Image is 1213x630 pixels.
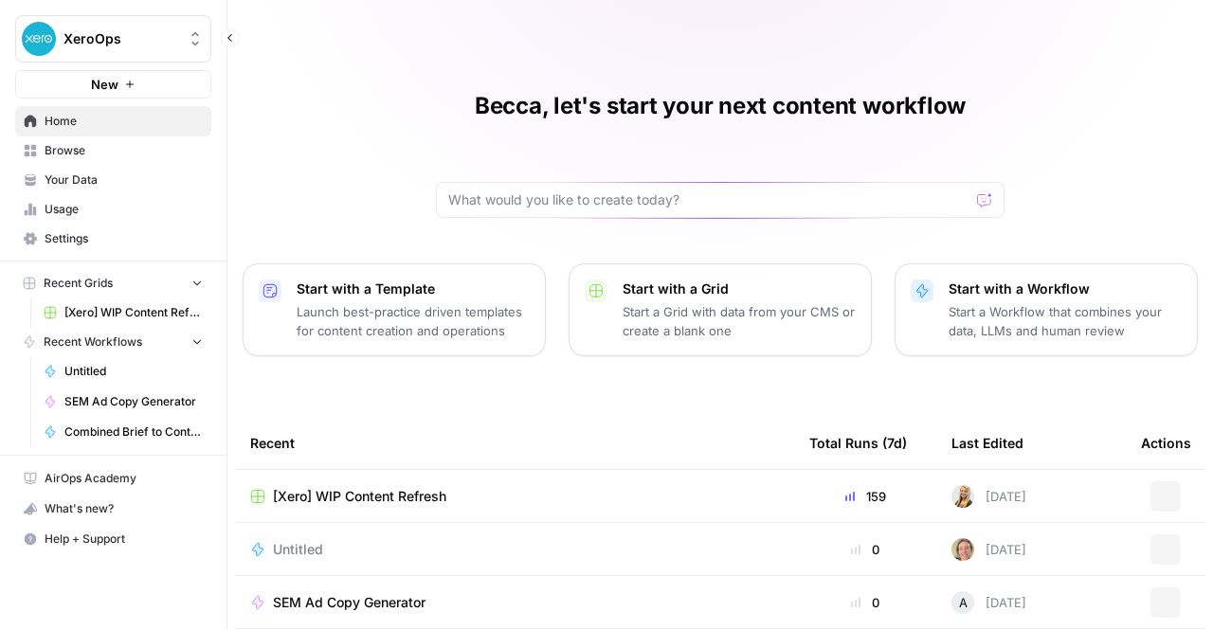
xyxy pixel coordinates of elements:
[475,91,966,121] h1: Becca, let's start your next content workflow
[15,328,211,356] button: Recent Workflows
[91,75,118,94] span: New
[64,423,203,441] span: Combined Brief to Content
[273,593,425,612] span: SEM Ad Copy Generator
[15,70,211,99] button: New
[15,524,211,554] button: Help + Support
[15,106,211,136] a: Home
[35,387,211,417] a: SEM Ad Copy Generator
[44,275,113,292] span: Recent Grids
[809,593,921,612] div: 0
[250,540,779,559] a: Untitled
[951,538,1026,561] div: [DATE]
[45,230,203,247] span: Settings
[16,495,210,523] div: What's new?
[15,165,211,195] a: Your Data
[951,485,1026,508] div: [DATE]
[45,142,203,159] span: Browse
[273,540,323,559] span: Untitled
[64,363,203,380] span: Untitled
[569,263,872,356] button: Start with a GridStart a Grid with data from your CMS or create a blank one
[15,269,211,297] button: Recent Grids
[44,333,142,351] span: Recent Workflows
[809,417,907,469] div: Total Runs (7d)
[45,171,203,189] span: Your Data
[15,194,211,225] a: Usage
[250,593,779,612] a: SEM Ad Copy Generator
[273,487,446,506] span: [Xero] WIP Content Refresh
[448,190,969,209] input: What would you like to create today?
[297,302,530,340] p: Launch best-practice driven templates for content creation and operations
[959,593,968,612] span: A
[949,279,1182,298] p: Start with a Workflow
[35,297,211,328] a: [Xero] WIP Content Refresh
[22,22,56,56] img: XeroOps Logo
[895,263,1198,356] button: Start with a WorkflowStart a Workflow that combines your data, LLMs and human review
[951,538,974,561] img: ek75m6ampmzt8nwtg1wmmk0g9r0j
[15,15,211,63] button: Workspace: XeroOps
[15,494,211,524] button: What's new?
[45,113,203,130] span: Home
[45,201,203,218] span: Usage
[949,302,1182,340] p: Start a Workflow that combines your data, LLMs and human review
[809,487,921,506] div: 159
[63,29,178,48] span: XeroOps
[623,302,856,340] p: Start a Grid with data from your CMS or create a blank one
[45,470,203,487] span: AirOps Academy
[243,263,546,356] button: Start with a TemplateLaunch best-practice driven templates for content creation and operations
[15,135,211,166] a: Browse
[250,487,779,506] a: [Xero] WIP Content Refresh
[1141,417,1191,469] div: Actions
[250,417,779,469] div: Recent
[951,591,1026,614] div: [DATE]
[15,224,211,254] a: Settings
[297,279,530,298] p: Start with a Template
[623,279,856,298] p: Start with a Grid
[809,540,921,559] div: 0
[951,417,1023,469] div: Last Edited
[35,356,211,387] a: Untitled
[951,485,974,508] img: ygsh7oolkwauxdw54hskm6m165th
[15,463,211,494] a: AirOps Academy
[45,531,203,548] span: Help + Support
[64,304,203,321] span: [Xero] WIP Content Refresh
[35,417,211,447] a: Combined Brief to Content
[64,393,203,410] span: SEM Ad Copy Generator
